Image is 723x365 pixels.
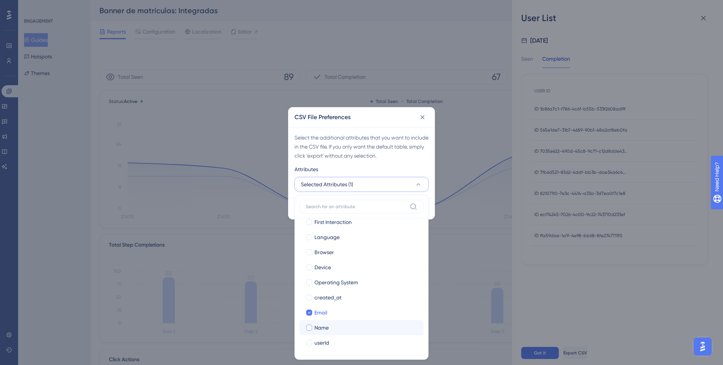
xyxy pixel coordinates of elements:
[314,338,329,347] span: userId
[294,113,351,122] h2: CSV File Preferences
[314,248,334,257] span: Browser
[306,204,407,210] input: Search for an attribute
[314,323,329,332] span: Name
[18,2,47,11] span: Need Help?
[314,293,342,302] span: created_at
[314,263,331,272] span: Device
[301,180,353,189] span: Selected Attributes (1)
[314,233,340,242] span: Language
[294,133,429,160] div: Select the additional attributes that you want to include in the CSV file. If you only want the d...
[314,218,352,227] span: First Interaction
[691,335,714,358] iframe: UserGuiding AI Assistant Launcher
[314,308,327,317] span: Email
[314,278,358,287] span: Operating System
[294,165,318,174] span: Attributes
